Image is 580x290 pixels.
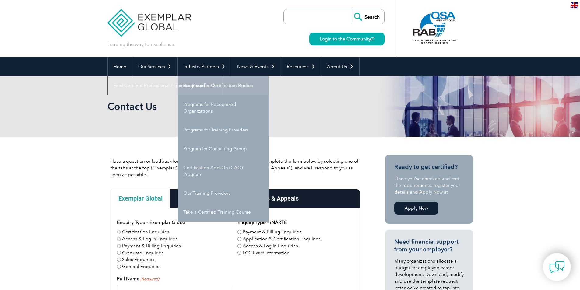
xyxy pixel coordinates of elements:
[351,9,384,24] input: Search
[178,121,269,139] a: Programs for Training Providers
[178,95,269,121] a: Programs for Recognized Organizations
[243,250,290,257] label: FCC Exam Information
[122,250,163,257] label: Graduate Enquiries
[281,57,321,76] a: Resources
[122,243,181,250] label: Payment & Billing Enquiries
[178,184,269,203] a: Our Training Providers
[122,263,160,270] label: General Enquiries
[243,243,298,250] label: Access & Log In Enquiries
[122,236,178,243] label: Access & Log In Enquiries
[117,219,187,226] legend: Enquiry Type – Exemplar Global
[117,275,159,282] label: Full Name
[108,57,132,76] a: Home
[178,57,231,76] a: Industry Partners
[107,100,341,112] h1: Contact Us
[243,236,321,243] label: Application & Certification Enquiries
[321,57,359,76] a: About Us
[231,189,307,208] div: Complaints & Appeals
[243,229,301,236] label: Payment & Billing Enquiries
[371,37,374,40] img: open_square.png
[549,260,564,275] img: contact-chat.png
[309,33,385,45] a: Login to the Community
[111,158,360,178] p: Have a question or feedback for us? We’d love to hear from you! Please complete the form below by...
[178,76,269,95] a: Programs for Certification Bodies
[132,57,177,76] a: Our Services
[111,189,170,208] div: Exemplar Global
[108,76,222,95] a: Find Certified Professional / Training Provider
[107,41,174,48] p: Leading the way to excellence
[394,175,464,195] p: Once you’ve checked and met the requirements, register your details and Apply Now at
[231,57,281,76] a: News & Events
[178,139,269,158] a: Program for Consulting Group
[178,158,269,184] a: Certification Add-On (CAO) Program
[170,189,231,208] div: Principal Offices
[122,229,169,236] label: Certification Enquiries
[122,256,154,263] label: Sales Enquiries
[394,163,464,171] h3: Ready to get certified?
[178,203,269,222] a: Take a Certified Training Course
[394,202,438,215] a: Apply Now
[571,2,578,8] img: en
[140,276,159,282] span: (Required)
[394,238,464,253] h3: Need financial support from your employer?
[237,219,287,226] legend: Enquiry Type – iNARTE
